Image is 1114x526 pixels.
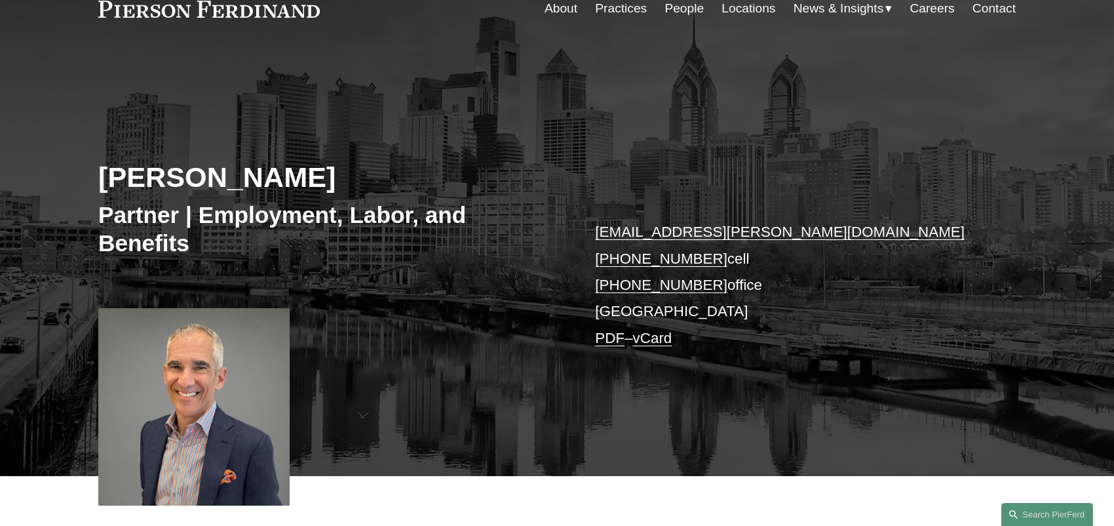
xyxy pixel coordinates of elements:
h2: [PERSON_NAME] [98,160,557,194]
h3: Partner | Employment, Labor, and Benefits [98,201,557,258]
a: vCard [633,330,672,346]
a: PDF [595,330,624,346]
a: [PHONE_NUMBER] [595,277,727,293]
a: Search this site [1001,503,1093,526]
a: [PHONE_NUMBER] [595,251,727,267]
p: cell office [GEOGRAPHIC_DATA] – [595,219,977,352]
a: [EMAIL_ADDRESS][PERSON_NAME][DOMAIN_NAME] [595,224,965,240]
